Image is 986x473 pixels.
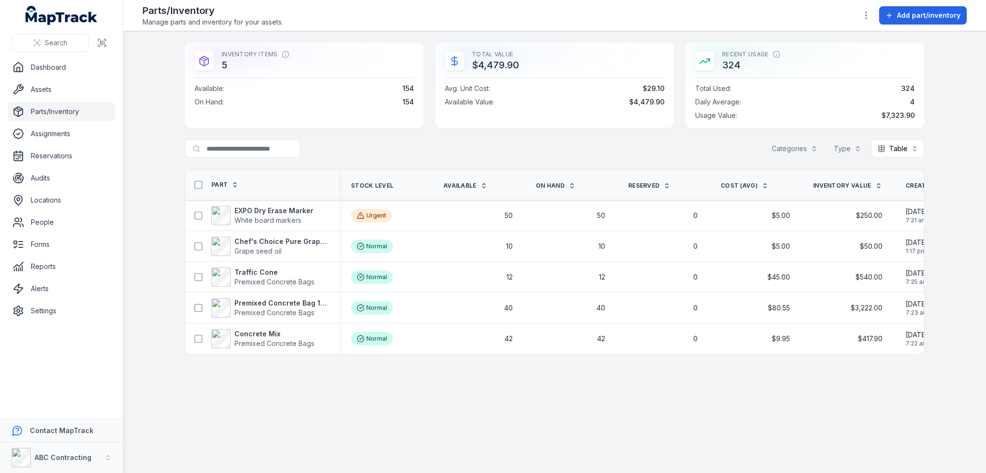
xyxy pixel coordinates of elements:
span: 42 [505,334,513,344]
span: 40 [597,303,605,313]
span: $4,479.90 [629,97,664,107]
strong: EXPO Dry Erase Marker [234,206,313,216]
span: $29.10 [643,84,664,93]
span: [DATE] [906,330,928,340]
button: Add part/inventory [879,6,967,25]
span: 1:17 pm [906,247,928,255]
time: 23/09/2025, 7:21:01 am [906,207,928,224]
span: Search [45,38,67,48]
span: Manage parts and inventory for your assets. [143,17,283,27]
span: 324 [901,84,915,93]
a: Reserved [628,182,670,190]
a: MapTrack [26,6,98,25]
strong: Contact MapTrack [30,426,93,435]
span: $9.95 [772,334,790,344]
span: Grape seed oil [234,247,282,255]
span: 0 [693,211,698,220]
a: Forms [8,235,115,254]
span: Cost (avg) [721,182,758,190]
strong: Chef's Choice Pure Grapeseed Oil [234,237,328,246]
span: 12 [599,272,605,282]
span: 7:23 am [906,309,928,317]
span: [DATE] [906,268,928,278]
span: 0 [693,303,698,313]
span: 7:21 am [906,217,928,224]
span: Inventory Value [813,182,871,190]
a: Cost (avg) [721,182,768,190]
span: 154 [402,84,414,93]
button: Categories [765,140,824,158]
a: Available [443,182,487,190]
span: Available [443,182,477,190]
span: $7,323.90 [882,111,915,120]
a: Concrete MixPremixed Concrete Bags [211,329,314,348]
span: 4 [910,97,915,107]
span: White board markers [234,216,301,224]
a: Inventory Value [813,182,882,190]
span: 42 [597,334,605,344]
div: Normal [351,270,393,284]
a: Reports [8,257,115,276]
span: On Hand : [195,97,224,107]
span: 10 [506,242,513,251]
strong: ABC Contracting [35,453,91,461]
div: Normal [351,301,393,315]
span: 0 [693,334,698,344]
time: 18/09/2025, 7:25:36 am [906,268,928,286]
a: Settings [8,301,115,320]
span: 50 [505,211,513,220]
span: $250.00 [856,211,882,220]
span: 7:25 am [906,278,928,286]
a: Locations [8,191,115,210]
span: Created Date [906,182,952,190]
span: Avg. Unit Cost : [445,84,490,93]
strong: Traffic Cone [234,268,314,277]
div: Urgent [351,209,392,222]
span: Reserved [628,182,660,190]
a: Traffic ConePremixed Concrete Bags [211,268,314,287]
a: Alerts [8,279,115,298]
div: Normal [351,332,393,345]
a: Audits [8,168,115,188]
a: People [8,213,115,232]
span: [DATE] [906,207,928,217]
button: Type [828,140,868,158]
h2: Parts/Inventory [143,4,283,17]
a: Assets [8,80,115,99]
a: Created Date [906,182,963,190]
span: 0 [693,242,698,251]
a: Reservations [8,146,115,166]
span: Stock Level [351,182,393,190]
span: 12 [506,272,513,282]
a: Dashboard [8,58,115,77]
span: 10 [598,242,605,251]
span: Premixed Concrete Bags [234,339,314,347]
span: Premixed Concrete Bags [234,308,314,317]
span: 7:22 am [906,340,928,347]
span: Available : [195,84,224,93]
a: EXPO Dry Erase MarkerWhite board markers [211,206,313,225]
span: 40 [504,303,513,313]
span: Total Used : [695,84,731,93]
span: Premixed Concrete Bags [234,278,314,286]
button: Search [12,34,89,52]
span: 0 [693,272,698,282]
span: $5.00 [772,211,790,220]
span: 50 [597,211,605,220]
span: Usage Value : [695,111,737,120]
span: On hand [536,182,565,190]
strong: Premixed Concrete Bag 15kg [234,298,328,308]
strong: Concrete Mix [234,329,314,339]
span: $5.00 [772,242,790,251]
button: Table [871,140,924,158]
a: Chef's Choice Pure Grapeseed OilGrape seed oil [211,237,328,256]
span: $80.55 [768,303,790,313]
a: Premixed Concrete Bag 15kgPremixed Concrete Bags [211,298,328,318]
span: [DATE] [906,299,928,309]
a: Assignments [8,124,115,143]
span: Daily Average : [695,97,741,107]
div: Normal [351,240,393,253]
span: [DATE] [906,238,928,247]
a: On hand [536,182,575,190]
span: Add part/inventory [897,11,960,20]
